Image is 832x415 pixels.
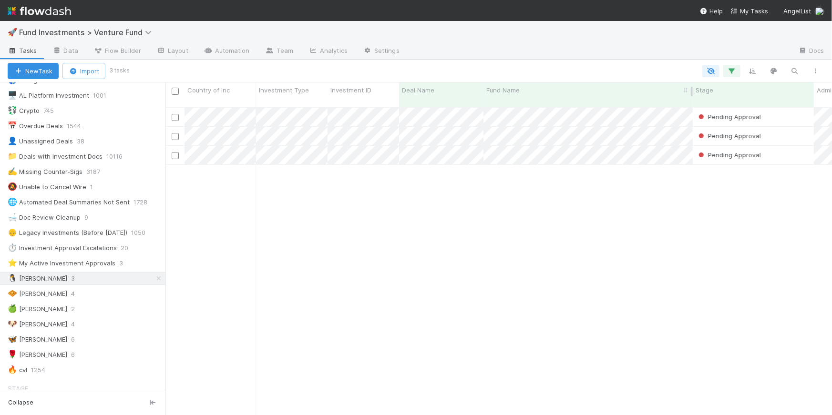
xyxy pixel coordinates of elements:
[8,166,82,178] div: Missing Counter-Sigs
[8,304,17,313] span: 🍏
[8,350,17,358] span: 🌹
[8,303,67,315] div: [PERSON_NAME]
[8,379,28,398] span: Stage
[8,213,17,221] span: 🛁
[8,46,37,55] span: Tasks
[8,257,115,269] div: My Active Investment Approvals
[8,243,17,252] span: ⏱️
[172,114,179,121] input: Toggle Row Selected
[8,181,86,193] div: Unable to Cancel Wire
[697,132,761,140] span: Pending Approval
[71,303,84,315] span: 2
[93,46,141,55] span: Flow Builder
[8,198,17,206] span: 🌐
[8,273,67,284] div: [PERSON_NAME]
[8,90,89,101] div: AL Platform Investment
[697,151,761,159] span: Pending Approval
[301,44,355,59] a: Analytics
[259,85,309,95] span: Investment Type
[71,318,84,330] span: 4
[8,120,63,132] div: Overdue Deals
[8,227,127,239] div: Legacy Investments (Before [DATE])
[697,131,761,141] div: Pending Approval
[8,398,33,407] span: Collapse
[86,166,110,178] span: 3187
[791,44,832,59] a: Docs
[71,349,84,361] span: 6
[8,121,17,130] span: 📅
[8,365,17,374] span: 🔥
[815,7,824,16] img: avatar_501ac9d6-9fa6-4fe9-975e-1fd988f7bdb1.png
[8,318,67,330] div: [PERSON_NAME]
[8,152,17,160] span: 📁
[8,135,73,147] div: Unassigned Deals
[8,288,67,300] div: [PERSON_NAME]
[700,6,723,16] div: Help
[149,44,196,59] a: Layout
[8,28,17,36] span: 🚀
[187,85,230,95] span: Country of Inc
[730,6,768,16] a: My Tasks
[8,228,17,236] span: 👴
[8,335,17,343] span: 🦋
[402,85,434,95] span: Deal Name
[330,85,371,95] span: Investment ID
[71,334,84,345] span: 6
[783,7,811,15] span: AngelList
[8,274,17,282] span: 🐧
[8,289,17,297] span: 🧇
[697,150,761,160] div: Pending Approval
[93,90,116,101] span: 1001
[486,85,520,95] span: Fund Name
[19,28,156,37] span: Fund Investments > Venture Fund
[697,113,761,121] span: Pending Approval
[67,120,91,132] span: 1544
[8,196,130,208] div: Automated Deal Summaries Not Sent
[8,259,17,267] span: ⭐
[71,273,84,284] span: 3
[8,212,81,223] div: Doc Review Cleanup
[8,242,117,254] div: Investment Approval Escalations
[86,44,149,59] a: Flow Builder
[8,364,27,376] div: cvl
[84,212,98,223] span: 9
[8,63,59,79] button: NewTask
[8,167,17,175] span: ✍️
[730,7,768,15] span: My Tasks
[8,349,67,361] div: [PERSON_NAME]
[77,135,94,147] span: 38
[8,320,17,328] span: 🐶
[8,137,17,145] span: 👤
[696,85,713,95] span: Stage
[697,112,761,121] div: Pending Approval
[8,182,17,191] span: 🔕
[62,63,105,79] button: Import
[172,88,179,95] input: Toggle All Rows Selected
[257,44,301,59] a: Team
[45,44,86,59] a: Data
[8,105,40,117] div: Crypto
[71,288,84,300] span: 4
[119,257,133,269] span: 3
[90,181,103,193] span: 1
[8,106,17,114] span: 💱
[8,3,71,19] img: logo-inverted-e16ddd16eac7371096b0.svg
[8,334,67,345] div: [PERSON_NAME]
[106,151,132,162] span: 10116
[8,151,103,162] div: Deals with Investment Docs
[31,364,55,376] span: 1254
[43,105,63,117] span: 745
[172,152,179,159] input: Toggle Row Selected
[355,44,407,59] a: Settings
[121,242,138,254] span: 20
[109,66,130,75] small: 3 tasks
[131,227,155,239] span: 1050
[196,44,257,59] a: Automation
[8,91,17,99] span: 🖥️
[134,196,157,208] span: 1728
[172,133,179,140] input: Toggle Row Selected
